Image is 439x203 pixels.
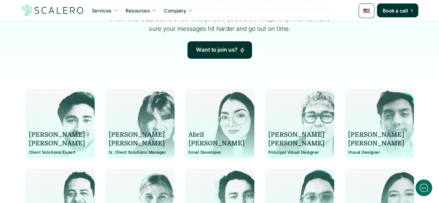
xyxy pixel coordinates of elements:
p: [PERSON_NAME] [348,139,404,148]
p: [PERSON_NAME] [109,139,165,148]
span: New conversation [45,49,83,55]
p: Sr. Client Solutions Manager [109,150,171,155]
span: We run on Gist [58,158,88,163]
p: Book a call [382,7,408,14]
p: Visual Designer [348,150,411,155]
p: [PERSON_NAME] [109,130,165,139]
p: Want to join us? [196,45,238,54]
p: [PERSON_NAME] [188,139,245,148]
p: Client Solutions Expert [29,150,91,155]
p: [PERSON_NAME] [268,139,324,148]
p: [PERSON_NAME] [268,130,324,139]
p: [PERSON_NAME] [348,130,404,139]
p: Resources [126,7,150,14]
iframe: gist-messenger-bubble-iframe [415,179,432,196]
p: Email Developer [188,150,251,155]
p: Services [92,7,111,14]
img: Scalero company logotype [21,4,85,17]
p: [PERSON_NAME] [29,139,85,148]
p: Principal Visual Designer [268,150,331,155]
p: Company [164,7,186,14]
p: Abril [188,130,245,139]
a: Book a call [377,3,418,17]
a: Want to join us? [187,41,252,59]
button: New conversation [6,45,133,59]
img: 🇺🇸 [363,7,370,14]
p: [PERSON_NAME] [29,130,85,139]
